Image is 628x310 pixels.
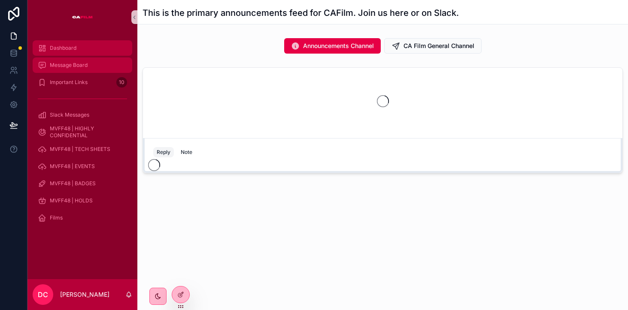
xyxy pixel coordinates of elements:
[384,38,482,54] button: CA Film General Channel
[33,210,132,226] a: Films
[60,290,109,299] p: [PERSON_NAME]
[38,289,48,300] span: DC
[27,34,137,237] div: scrollable content
[33,40,132,56] a: Dashboard
[33,159,132,174] a: MVFF48 | EVENTS
[50,45,76,51] span: Dashboard
[303,42,374,50] span: Announcements Channel
[50,163,95,170] span: MVFF48 | EVENTS
[50,125,124,139] span: MVFF48 | HIGHLY CONFIDENTIAL
[50,197,93,204] span: MVFF48 | HOLDS
[50,62,88,69] span: Message Board
[72,10,93,24] img: App logo
[50,79,88,86] span: Important Links
[116,77,127,87] div: 10
[403,42,474,50] span: CA Film General Channel
[33,75,132,90] a: Important Links10
[33,124,132,140] a: MVFF48 | HIGHLY CONFIDENTIAL
[33,57,132,73] a: Message Board
[50,146,110,153] span: MVFF48 | TECH SHEETS
[143,7,459,19] h1: This is the primary announcements feed for CAFilm. Join us here or on Slack.
[33,107,132,123] a: Slack Messages
[33,193,132,208] a: MVFF48 | HOLDS
[50,111,89,118] span: Slack Messages
[33,141,132,157] a: MVFF48 | TECH SHEETS
[181,149,192,156] div: Note
[50,214,63,221] span: Films
[153,147,174,157] button: Reply
[177,147,196,157] button: Note
[50,180,96,187] span: MVFF48 | BADGES
[284,38,381,54] button: Announcements Channel
[33,176,132,191] a: MVFF48 | BADGES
